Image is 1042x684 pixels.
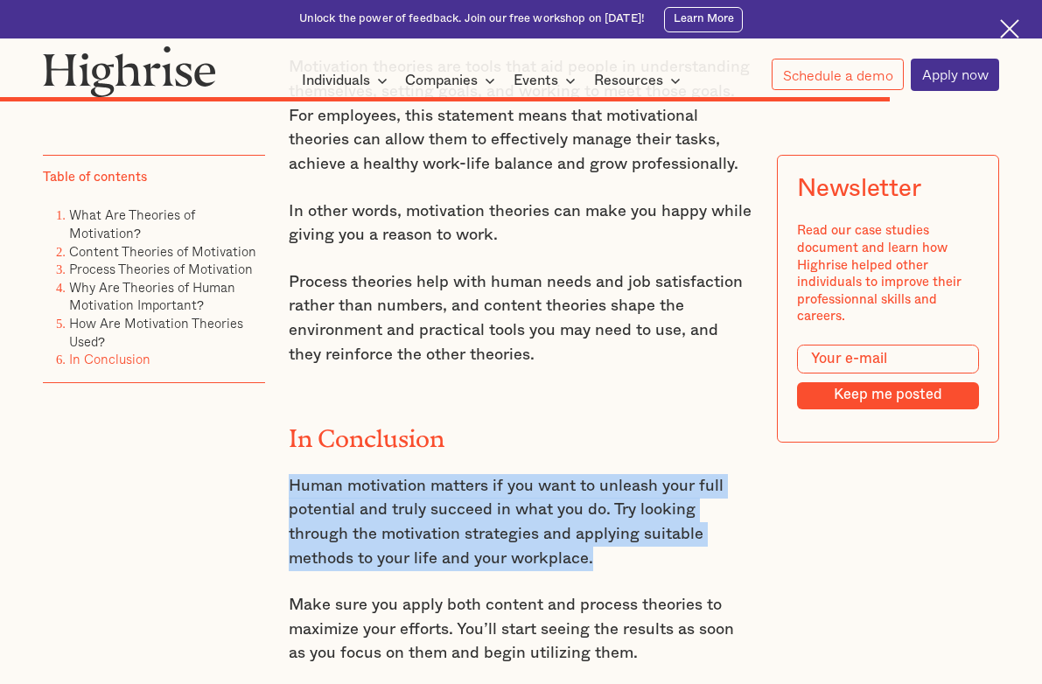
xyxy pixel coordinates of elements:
p: In other words, motivation theories can make you happy while giving you a reason to work. [289,199,753,248]
img: Cross icon [1000,19,1019,38]
div: Resources [594,70,663,91]
a: Why Are Theories of Human Motivation Important? [69,277,235,316]
p: Human motivation matters if you want to unleash your full potential and truly succeed in what you... [289,474,753,571]
input: Keep me posted [797,382,978,409]
div: Events [514,70,581,91]
div: Table of contents [43,169,147,186]
img: Highrise logo [43,45,215,98]
div: Events [514,70,558,91]
div: Companies [405,70,478,91]
a: Learn More [664,7,743,32]
div: Resources [594,70,686,91]
a: Schedule a demo [772,59,904,90]
div: Individuals [302,70,393,91]
p: Process theories help with human needs and job satisfaction rather than numbers, and content theo... [289,270,753,367]
a: Content Theories of Motivation [69,241,256,262]
div: Individuals [302,70,370,91]
form: Modal Form [797,345,978,408]
h2: In Conclusion [289,419,753,447]
a: What Are Theories of Motivation? [69,206,195,244]
p: Make sure you apply both content and process theories to maximize your efforts. You’ll start seei... [289,593,753,666]
div: Newsletter [797,175,920,203]
p: Motivation theories are tools that aid people in understanding themselves, setting goals, and wor... [289,55,753,176]
div: Companies [405,70,500,91]
input: Your e-mail [797,345,978,373]
a: In Conclusion [69,350,150,370]
a: How Are Motivation Theories Used? [69,313,243,352]
a: Apply now [911,59,999,91]
div: Unlock the power of feedback. Join our free workshop on [DATE]! [299,11,645,27]
a: Process Theories of Motivation [69,259,253,279]
div: Read our case studies document and learn how Highrise helped other individuals to improve their p... [797,223,978,326]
